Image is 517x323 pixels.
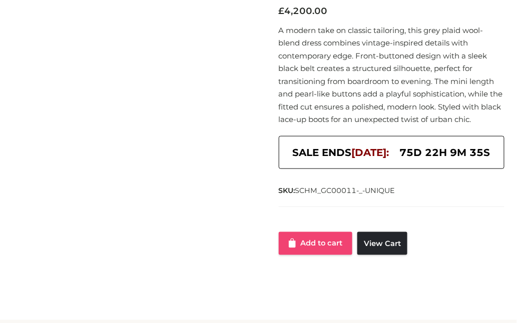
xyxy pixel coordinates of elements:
span: SCHM_GC00011-_-UNIQUE [295,186,395,195]
a: Add to cart [279,232,353,255]
span: £ [279,5,285,16]
span: SKU: [279,184,396,196]
bdi: 4,200.00 [279,5,328,16]
p: A modern take on classic tailoring, this grey plaid wool-blend dress combines vintage-inspired de... [279,24,505,126]
span: 75d 22h 9m 35s [400,144,490,161]
div: SALE ENDS [279,136,505,169]
span: [DATE]: [352,146,389,158]
a: View Cart [357,232,407,255]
